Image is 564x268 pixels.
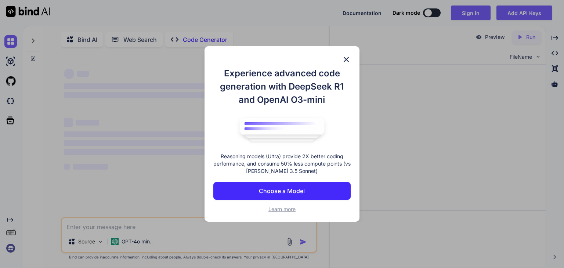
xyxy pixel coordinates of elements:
[342,55,351,64] img: close
[268,206,296,212] span: Learn more
[234,114,330,145] img: bind logo
[213,182,351,200] button: Choose a Model
[213,153,351,175] p: Reasoning models (Ultra) provide 2X better coding performance, and consume 50% less compute point...
[259,186,305,195] p: Choose a Model
[213,67,351,106] h1: Experience advanced code generation with DeepSeek R1 and OpenAI O3-mini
